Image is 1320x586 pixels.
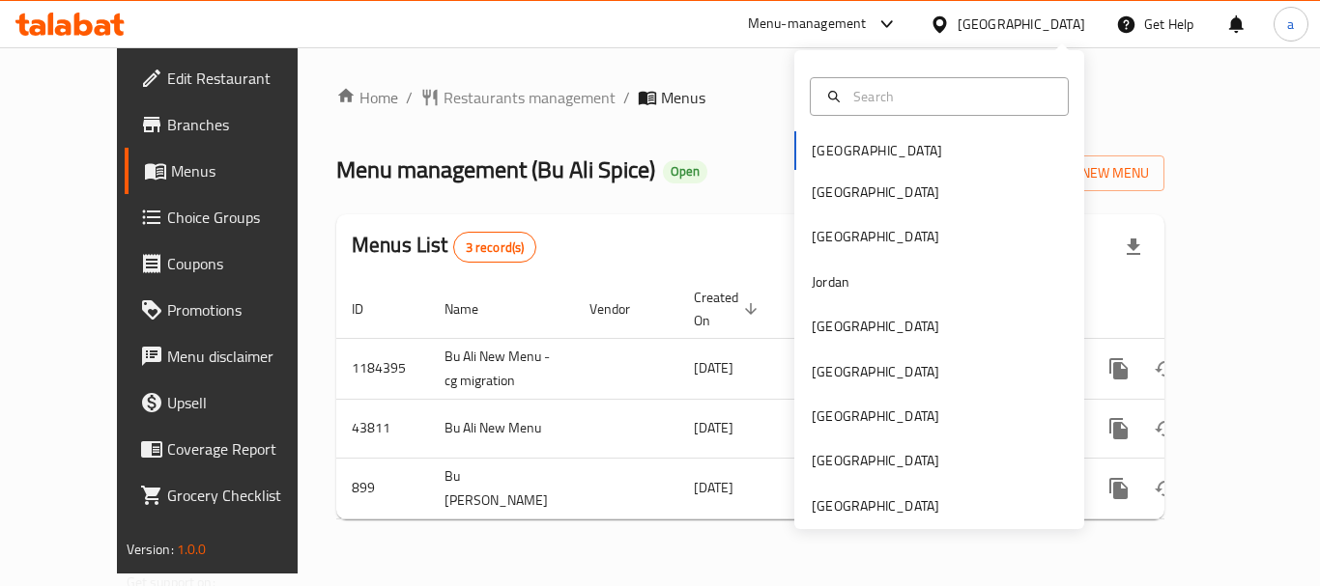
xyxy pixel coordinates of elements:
a: Coupons [125,240,337,287]
span: 3 record(s) [454,238,536,257]
td: 899 [336,458,429,518]
span: Upsell [167,391,322,414]
div: Menu-management [748,13,867,36]
li: / [406,86,413,109]
a: Menus [125,148,337,194]
span: Coupons [167,252,322,275]
span: Add New Menu [1030,161,1149,185]
span: Vendor [589,297,655,321]
button: Change Status [1142,405,1189,452]
div: [GEOGRAPHIC_DATA] [812,450,939,471]
span: Name [445,297,503,321]
a: Restaurants management [420,86,616,109]
span: [DATE] [694,415,733,440]
span: Menu disclaimer [167,345,322,368]
a: Home [336,86,398,109]
div: [GEOGRAPHIC_DATA] [812,181,939,203]
a: Edit Restaurant [125,55,337,101]
a: Coverage Report [125,426,337,472]
span: Menus [171,159,322,182]
li: / [623,86,630,109]
div: [GEOGRAPHIC_DATA] [812,405,939,427]
a: Menu disclaimer [125,333,337,379]
span: a [1287,14,1294,35]
button: more [1096,465,1142,512]
button: Add New Menu [1015,155,1164,191]
button: more [1096,346,1142,392]
div: Export file [1110,224,1157,270]
span: [DATE] [694,475,733,500]
span: Restaurants management [444,86,616,109]
a: Grocery Checklist [125,472,337,518]
td: Bu [PERSON_NAME] [429,458,574,518]
div: [GEOGRAPHIC_DATA] [812,316,939,337]
span: Coverage Report [167,437,322,460]
span: Menu management ( Bu Ali Spice ) [336,148,655,191]
td: 43811 [336,399,429,458]
span: Menus [661,86,705,109]
span: ID [352,297,388,321]
span: Grocery Checklist [167,484,322,507]
nav: breadcrumb [336,86,1164,109]
span: Version: [127,537,174,562]
input: Search [846,86,1056,107]
span: [DATE] [694,355,733,380]
h2: Menus List [352,231,536,263]
span: Promotions [167,298,322,321]
button: more [1096,405,1142,452]
button: Change Status [1142,465,1189,512]
td: 1184395 [336,338,429,399]
a: Promotions [125,287,337,333]
div: Open [663,160,707,183]
td: Bu Ali New Menu -cg migration [429,338,574,399]
a: Upsell [125,379,337,426]
span: Open [663,163,707,180]
button: Change Status [1142,346,1189,392]
span: Choice Groups [167,206,322,229]
div: [GEOGRAPHIC_DATA] [812,495,939,516]
span: Created On [694,286,763,332]
div: Total records count [453,232,537,263]
div: [GEOGRAPHIC_DATA] [812,226,939,247]
span: Edit Restaurant [167,67,322,90]
div: Jordan [812,271,849,293]
div: [GEOGRAPHIC_DATA] [812,361,939,382]
div: [GEOGRAPHIC_DATA] [958,14,1085,35]
span: 1.0.0 [177,537,207,562]
a: Choice Groups [125,194,337,240]
a: Branches [125,101,337,148]
td: Bu Ali New Menu [429,399,574,458]
span: Branches [167,113,322,136]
